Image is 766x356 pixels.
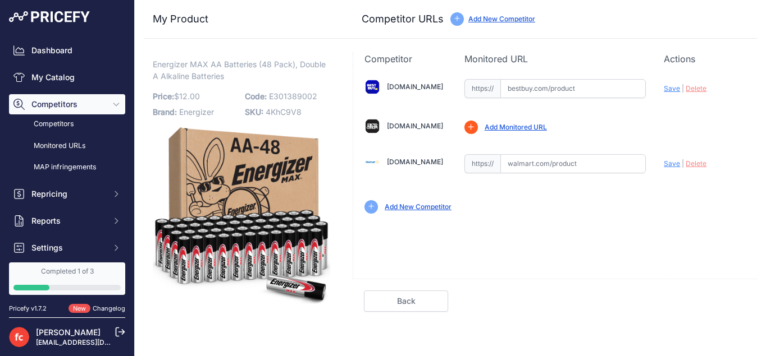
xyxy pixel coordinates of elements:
a: Add Monitored URL [485,123,547,131]
a: My Catalog [9,67,125,87]
span: Energizer MAX AA Batteries (48 Pack), Double A Alkaline Batteries [153,57,326,83]
span: Delete [686,159,706,168]
a: Completed 1 of 3 [9,262,125,295]
span: https:// [464,154,500,173]
a: Back [364,290,448,312]
input: walmart.com/product [500,154,646,173]
a: [DOMAIN_NAME] [387,122,443,130]
span: Energizer [179,107,214,117]
p: Actions [664,52,746,66]
button: Reports [9,211,125,231]
p: $ [153,89,238,104]
a: Changelog [93,304,125,312]
span: New [69,304,90,313]
span: Brand: [153,107,177,117]
a: Monitored URLs [9,136,125,156]
span: | [682,84,684,93]
a: Add New Competitor [468,15,535,23]
a: [PERSON_NAME] [36,327,101,337]
a: Add New Competitor [385,202,452,211]
span: Price: [153,91,174,101]
a: Dashboard [9,40,125,61]
span: Save [664,84,680,93]
span: E301389002 [269,91,317,101]
span: Reports [31,215,105,226]
span: 12.00 [179,91,200,101]
h3: Competitor URLs [362,11,444,27]
button: Settings [9,238,125,258]
span: SKU: [245,107,263,117]
a: [DOMAIN_NAME] [387,82,443,91]
span: https:// [464,79,500,98]
a: MAP infringements [9,158,125,177]
span: Save [664,159,680,168]
p: Competitor [364,52,446,66]
span: Competitors [31,99,105,110]
span: Delete [686,84,706,93]
h3: My Product [153,11,330,27]
span: Settings [31,242,105,253]
span: 4KhC9V8 [266,107,302,117]
a: [DOMAIN_NAME] [387,158,443,166]
p: Monitored URL [464,52,646,66]
span: Repricing [31,188,105,200]
input: bestbuy.com/product [500,79,646,98]
span: | [682,159,684,168]
span: Code: [245,91,267,101]
div: Pricefy v1.7.2 [9,304,47,313]
a: Competitors [9,114,125,134]
button: Competitors [9,94,125,114]
div: Completed 1 of 3 [13,267,121,276]
button: Repricing [9,184,125,204]
a: [EMAIL_ADDRESS][DOMAIN_NAME] [36,338,153,346]
img: Pricefy Logo [9,11,90,22]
